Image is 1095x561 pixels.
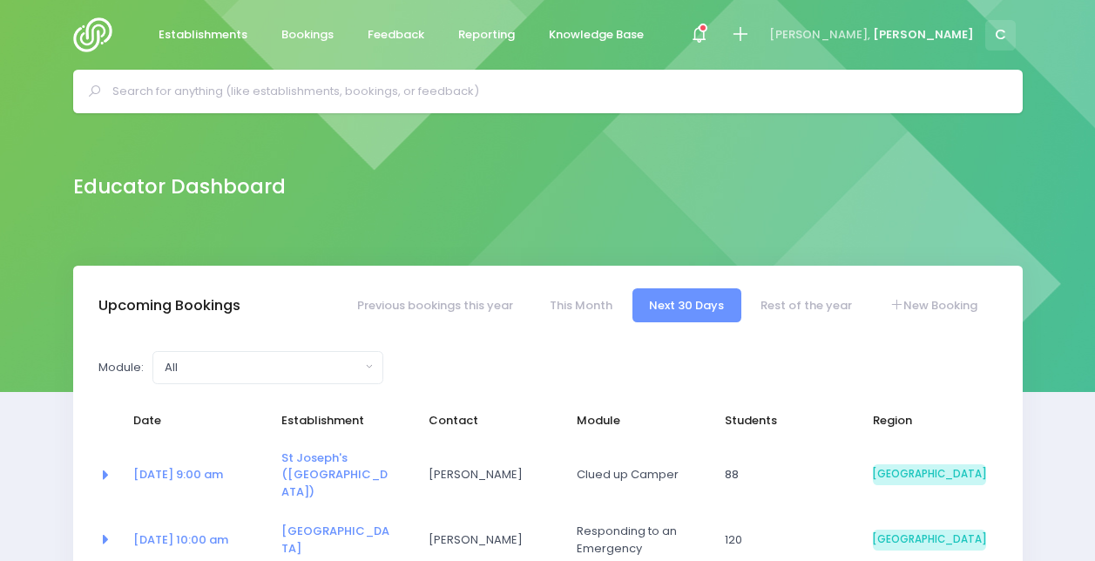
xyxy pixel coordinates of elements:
span: Feedback [368,26,424,44]
a: Bookings [267,18,348,52]
span: [GEOGRAPHIC_DATA] [873,530,986,551]
span: 88 [725,466,838,483]
span: Knowledge Base [549,26,644,44]
a: St Joseph's ([GEOGRAPHIC_DATA]) [281,449,388,500]
td: South Island [862,438,997,512]
span: Students [725,412,838,429]
div: All [165,359,361,376]
span: [PERSON_NAME] [429,466,542,483]
a: [DATE] 9:00 am [133,466,223,483]
a: Next 30 Days [632,288,741,322]
h3: Upcoming Bookings [98,297,240,314]
span: 120 [725,531,838,549]
span: Module [577,412,690,429]
a: Knowledge Base [535,18,659,52]
label: Module: [98,359,144,376]
span: Date [133,412,247,429]
span: [PERSON_NAME] [873,26,974,44]
td: <a href="https://app.stjis.org.nz/establishments/201630" class="font-weight-bold">St Joseph's (Qu... [270,438,418,512]
span: C [985,20,1016,51]
span: Reporting [458,26,515,44]
span: Contact [429,412,542,429]
td: 88 [713,438,862,512]
a: New Booking [872,288,994,322]
span: Establishments [159,26,247,44]
span: Responding to an Emergency [577,523,690,557]
span: Bookings [281,26,334,44]
a: This Month [532,288,629,322]
span: [PERSON_NAME], [769,26,870,44]
a: Rest of the year [744,288,869,322]
input: Search for anything (like establishments, bookings, or feedback) [112,78,998,105]
a: [DATE] 10:00 am [133,531,228,548]
a: Feedback [354,18,439,52]
a: Reporting [444,18,530,52]
span: [PERSON_NAME] [429,531,542,549]
img: Logo [73,17,123,52]
span: Region [873,412,986,429]
td: Alice Dunstan [417,438,565,512]
span: Establishment [281,412,395,429]
td: Clued up Camper [565,438,713,512]
h2: Educator Dashboard [73,175,286,199]
a: Establishments [145,18,262,52]
span: Clued up Camper [577,466,690,483]
a: [GEOGRAPHIC_DATA] [281,523,389,557]
span: [GEOGRAPHIC_DATA] [873,464,986,485]
a: Previous bookings this year [340,288,530,322]
button: All [152,351,383,384]
td: <a href="https://app.stjis.org.nz/bookings/523266" class="font-weight-bold">06 Oct at 9:00 am</a> [122,438,270,512]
